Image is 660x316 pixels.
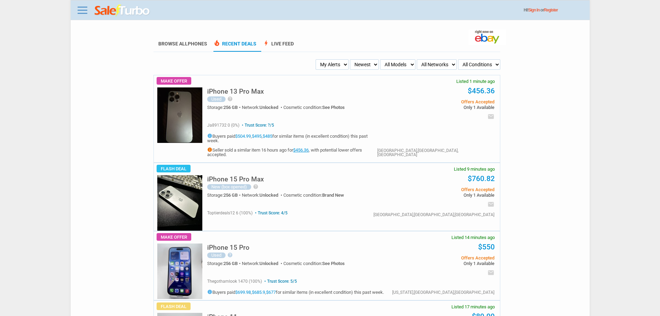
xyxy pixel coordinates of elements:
[263,40,270,46] span: bolt
[259,261,278,266] span: Unlocked
[157,233,191,241] span: Make Offer
[390,105,494,110] span: Only 1 Available
[157,165,191,172] span: Flash Deal
[468,87,495,95] a: $456.36
[283,261,345,266] div: Cosmetic condition:
[259,193,278,198] span: Unlocked
[322,193,344,198] span: Brand New
[207,244,249,251] h5: iPhone 15 Pro
[528,8,540,12] a: Sign In
[207,133,377,143] h5: Buyers paid , , for similar items (in excellent condition) this past week.
[207,96,226,102] div: Used
[95,5,150,17] img: saleturbo.com - Online Deals and Discount Coupons
[207,133,212,138] i: info
[223,261,238,266] span: 256 GB
[487,201,494,208] i: email
[373,213,494,217] div: [GEOGRAPHIC_DATA],[GEOGRAPHIC_DATA],[GEOGRAPHIC_DATA]
[252,290,265,295] a: $685.9
[207,253,226,258] div: Used
[207,88,264,95] h5: iPhone 13 Pro Max
[240,123,274,128] span: Trust Score: ?/5
[157,244,202,299] img: s-l225.jpg
[451,235,495,240] span: Listed 14 minutes ago
[207,289,384,294] h5: Buyers paid , , for similar items (in excellent condition) this past week.
[157,175,202,231] img: s-l225.jpg
[263,134,272,139] a: $485
[468,174,495,183] a: $760.82
[207,177,264,182] a: iPhone 15 Pro Max
[207,261,242,266] div: Storage:
[252,134,262,139] a: $495
[242,105,283,110] div: Network:
[157,77,191,85] span: Make Offer
[207,211,253,215] span: toptierdeals12 6 (100%)
[207,246,249,251] a: iPhone 15 Pro
[207,193,242,197] div: Storage:
[242,193,283,197] div: Network:
[487,113,494,120] i: email
[188,41,207,46] span: Phones
[207,289,212,294] i: info
[392,290,494,294] div: [US_STATE],[GEOGRAPHIC_DATA],[GEOGRAPHIC_DATA]
[456,79,495,84] span: Listed 1 minute ago
[259,105,278,110] span: Unlocked
[266,290,276,295] a: $677
[253,184,258,189] i: help
[377,148,494,157] div: [GEOGRAPHIC_DATA],[GEOGRAPHIC_DATA],[GEOGRAPHIC_DATA]
[524,8,528,12] span: Hi!
[293,147,309,153] a: $456.36
[390,187,494,192] span: Offers Accepted
[263,41,294,52] a: boltLive Feed
[540,8,558,12] span: or
[451,305,495,309] span: Listed 17 minutes ago
[213,41,256,52] a: local_fire_departmentRecent Deals
[390,100,494,104] span: Offers Accepted
[227,96,233,102] i: help
[544,8,558,12] a: Register
[478,243,495,251] a: $550
[157,87,202,143] img: s-l225.jpg
[207,147,377,157] h5: Seller sold a similar item 16 hours ago for , with potential lower offers accepted.
[207,105,242,110] div: Storage:
[263,279,297,284] span: Trust Score: 5/5
[223,193,238,198] span: 256 GB
[158,41,207,46] a: Browse AllPhones
[207,184,251,190] div: New (box opened)
[242,261,283,266] div: Network:
[454,167,495,171] span: Listed 9 minutes ago
[227,252,233,258] i: help
[235,134,251,139] a: $504.99
[322,261,345,266] span: See Photos
[223,105,238,110] span: 256 GB
[283,193,344,197] div: Cosmetic condition:
[487,269,494,276] i: email
[390,261,494,266] span: Only 1 Available
[322,105,345,110] span: See Photos
[254,211,288,215] span: Trust Score: 4/5
[283,105,345,110] div: Cosmetic condition:
[213,40,220,46] span: local_fire_department
[390,256,494,260] span: Offers Accepted
[207,123,239,128] span: ja891732 0 (0%)
[207,279,262,284] span: thegothamlook 1470 (100%)
[207,89,264,95] a: iPhone 13 Pro Max
[390,193,494,197] span: Only 1 Available
[207,147,212,152] i: info
[207,176,264,182] h5: iPhone 15 Pro Max
[157,302,191,310] span: Flash Deal
[235,290,251,295] a: $699.98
